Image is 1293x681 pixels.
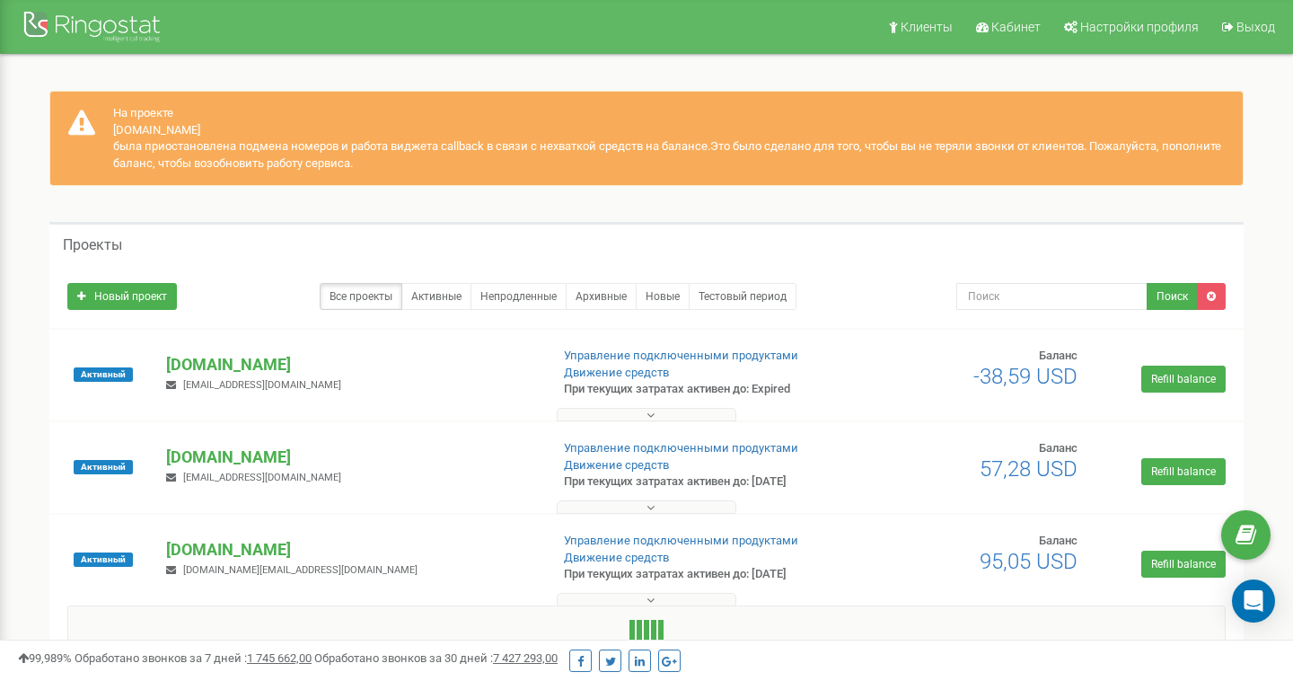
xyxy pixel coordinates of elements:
p: [DOMAIN_NAME] [166,446,534,469]
span: -38,59 USD [973,364,1077,389]
div: Open Intercom Messenger [1232,579,1275,623]
span: 57,28 USD [980,456,1077,482]
a: Управление подключенными продуктами [564,441,798,455]
span: 99,989% [18,651,72,665]
div: На проекте [DOMAIN_NAME] была приостановлена подмена номеров и работа виджета callback в связи с ... [49,91,1244,186]
a: Архивные [566,283,637,310]
u: 7 427 293,00 [493,651,558,665]
span: Активный [74,460,133,474]
span: Баланс [1039,534,1077,547]
p: При текущих затратах активен до: Expired [564,381,833,398]
a: Активные [401,283,471,310]
a: Новые [636,283,690,310]
button: Поиск [1147,283,1198,310]
p: [DOMAIN_NAME] [166,538,534,562]
span: Кабинет [991,20,1041,34]
a: Тестовый период [689,283,796,310]
span: Выход [1236,20,1275,34]
span: [EMAIL_ADDRESS][DOMAIN_NAME] [183,472,341,483]
span: 95,05 USD [980,549,1077,574]
span: Активный [74,367,133,382]
a: Непродленные [471,283,567,310]
p: При текущих затратах активен до: [DATE] [564,473,833,491]
a: Управление подключенными продуктами [564,534,798,547]
a: Все проекты [320,283,402,310]
a: Refill balance [1141,366,1226,393]
a: Движение средств [564,366,669,379]
a: Движение средств [564,551,669,564]
u: 1 745 662,00 [247,651,312,665]
span: [DOMAIN_NAME][EMAIL_ADDRESS][DOMAIN_NAME] [183,564,418,576]
a: Управление подключенными продуктами [564,349,798,362]
span: Баланс [1039,441,1077,455]
a: Refill balance [1141,551,1226,578]
span: Клиенты [901,20,953,34]
a: Новый проект [67,283,177,310]
a: Refill balance [1141,458,1226,485]
a: Движение средств [564,458,669,472]
p: [DOMAIN_NAME] [166,353,534,376]
span: [EMAIL_ADDRESS][DOMAIN_NAME] [183,379,341,391]
img: Ringostat Logo [22,7,166,49]
h5: Проекты [63,237,122,253]
p: При текущих затратах активен до: [DATE] [564,566,833,583]
span: Активный [74,553,133,567]
input: Поиск [956,283,1148,310]
span: Настройки профиля [1080,20,1199,34]
span: Баланс [1039,349,1077,362]
span: Обработано звонков за 30 дней : [314,651,558,665]
span: Обработано звонков за 7 дней : [75,651,312,665]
